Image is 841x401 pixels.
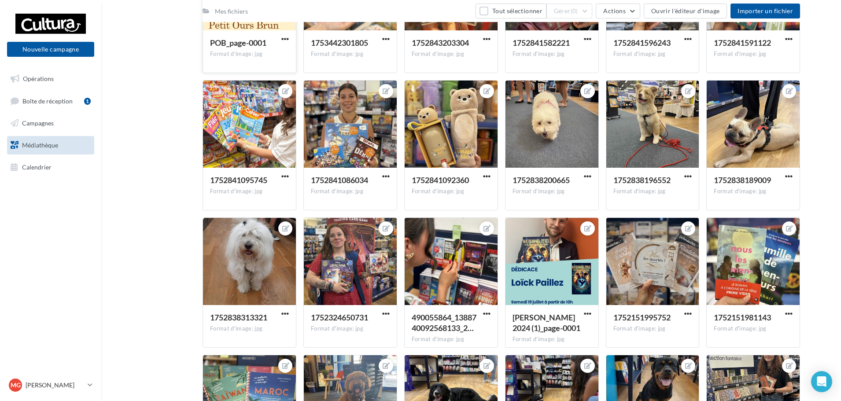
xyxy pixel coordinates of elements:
[811,371,832,392] div: Open Intercom Messenger
[596,4,640,18] button: Actions
[5,92,96,110] a: Boîte de réception1
[730,4,800,18] button: Importer un fichier
[22,97,73,104] span: Boîte de réception
[513,38,570,48] span: 1752841582221
[5,70,96,88] a: Opérations
[22,141,58,149] span: Médiathèque
[513,175,570,185] span: 1752838200665
[311,50,390,58] div: Format d'image: jpg
[412,335,491,343] div: Format d'image: jpg
[714,188,793,195] div: Format d'image: jpg
[22,163,52,170] span: Calendrier
[311,38,368,48] span: 1753442301805
[714,175,771,185] span: 1752838189009
[546,4,593,18] button: Gérer(0)
[311,188,390,195] div: Format d'image: jpg
[412,313,476,333] span: 490055864_1388740092568133_2692491262469063198_n
[644,4,727,18] button: Ouvrir l'éditeur d'image
[311,313,368,322] span: 1752324650731
[210,50,289,58] div: Format d'image: jpg
[571,7,578,15] span: (0)
[11,381,21,390] span: MG
[714,313,771,322] span: 1752151981143
[714,50,793,58] div: Format d'image: jpg
[22,119,54,127] span: Campagnes
[84,98,91,105] div: 1
[613,325,692,333] div: Format d'image: jpg
[412,188,491,195] div: Format d'image: jpg
[714,325,793,333] div: Format d'image: jpg
[613,50,692,58] div: Format d'image: jpg
[513,188,591,195] div: Format d'image: jpg
[714,38,771,48] span: 1752841591122
[210,313,267,322] span: 1752838313321
[412,175,469,185] span: 1752841092360
[613,175,671,185] span: 1752838196552
[210,38,266,48] span: POB_page-0001
[603,7,625,15] span: Actions
[7,377,94,394] a: MG [PERSON_NAME]
[513,335,591,343] div: Format d'image: jpg
[210,325,289,333] div: Format d'image: jpg
[5,114,96,132] a: Campagnes
[5,136,96,155] a: Médiathèque
[476,4,546,18] button: Tout sélectionner
[738,7,793,15] span: Importer un fichier
[5,158,96,177] a: Calendrier
[412,50,491,58] div: Format d'image: jpg
[513,313,580,333] span: Trame 2024 (1)_page-0001
[210,188,289,195] div: Format d'image: jpg
[513,50,591,58] div: Format d'image: jpg
[23,75,54,82] span: Opérations
[7,42,94,57] button: Nouvelle campagne
[215,7,248,16] div: Mes fichiers
[613,38,671,48] span: 1752841596243
[311,175,368,185] span: 1752841086034
[613,188,692,195] div: Format d'image: jpg
[210,175,267,185] span: 1752841095745
[412,38,469,48] span: 1752843203304
[311,325,390,333] div: Format d'image: jpg
[613,313,671,322] span: 1752151995752
[26,381,84,390] p: [PERSON_NAME]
